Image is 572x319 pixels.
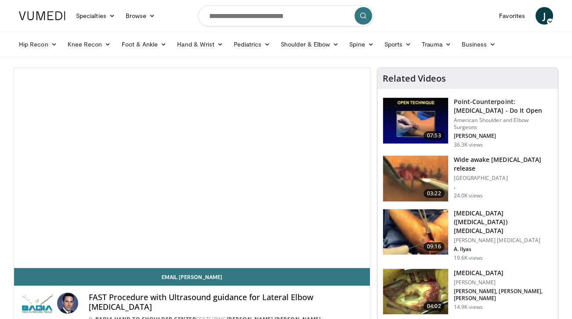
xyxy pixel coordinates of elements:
[454,246,553,253] p: A. Ilyas
[344,36,379,53] a: Spine
[116,36,172,53] a: Foot & Ankle
[424,189,445,198] span: 03:22
[383,97,553,148] a: 07:53 Point-Counterpoint: [MEDICAL_DATA] - Do It Open American Shoulder and Elbow Surgeons [PERSO...
[494,7,530,25] a: Favorites
[14,68,370,268] video-js: Video Player
[454,237,553,244] p: [PERSON_NAME] [MEDICAL_DATA]
[383,209,553,262] a: 09:16 [MEDICAL_DATA] ([MEDICAL_DATA]) [MEDICAL_DATA] [PERSON_NAME] [MEDICAL_DATA] A. Ilyas 19.6K ...
[21,293,54,314] img: BADIA Hand to Shoulder Center
[456,36,501,53] a: Business
[228,36,275,53] a: Pediatrics
[454,117,553,131] p: American Shoulder and Elbow Surgeons
[454,133,553,140] p: [PERSON_NAME]
[454,141,483,148] p: 36.3K views
[454,192,483,199] p: 24.0K views
[383,269,448,315] img: 9fe33de0-e486-4ae2-8f37-6336057f1190.150x105_q85_crop-smart_upscale.jpg
[454,304,483,311] p: 14.9K views
[424,131,445,140] span: 07:53
[57,293,78,314] img: Avatar
[383,98,448,143] img: heCDP4pTuni5z6vX4xMDoxOjBrO-I4W8_1.150x105_q85_crop-smart_upscale.jpg
[454,254,483,262] p: 19.6K views
[383,209,448,255] img: e65640a2-9595-4195-a9a9-25fa16d95170.150x105_q85_crop-smart_upscale.jpg
[89,293,363,312] h4: FAST Procedure with Ultrasound guidance for Lateral Elbow [MEDICAL_DATA]
[383,156,448,201] img: Hayton_tennis_elbow_1.png.150x105_q85_crop-smart_upscale.jpg
[172,36,228,53] a: Hand & Wrist
[536,7,553,25] a: J
[62,36,116,53] a: Knee Recon
[14,268,370,286] a: Email [PERSON_NAME]
[120,7,161,25] a: Browse
[383,73,446,84] h4: Related Videos
[454,155,553,173] h3: Wide awake [MEDICAL_DATA] release
[424,242,445,251] span: 09:16
[454,209,553,235] h3: [MEDICAL_DATA] ([MEDICAL_DATA]) [MEDICAL_DATA]
[383,155,553,202] a: 03:22 Wide awake [MEDICAL_DATA] release [GEOGRAPHIC_DATA] . 24.0K views
[454,175,553,182] p: [GEOGRAPHIC_DATA]
[198,5,374,26] input: Search topics, interventions
[275,36,344,53] a: Shoulder & Elbow
[71,7,120,25] a: Specialties
[454,269,553,277] h3: [MEDICAL_DATA]
[424,302,445,311] span: 04:02
[383,269,553,315] a: 04:02 [MEDICAL_DATA] [PERSON_NAME] [PERSON_NAME], [PERSON_NAME], [PERSON_NAME] 14.9K views
[454,97,553,115] h3: Point-Counterpoint: [MEDICAL_DATA] - Do It Open
[19,11,65,20] img: VuMedi Logo
[454,183,553,190] p: .
[379,36,417,53] a: Sports
[416,36,456,53] a: Trauma
[454,279,553,286] p: [PERSON_NAME]
[14,36,62,53] a: Hip Recon
[454,288,553,302] p: [PERSON_NAME], [PERSON_NAME], [PERSON_NAME]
